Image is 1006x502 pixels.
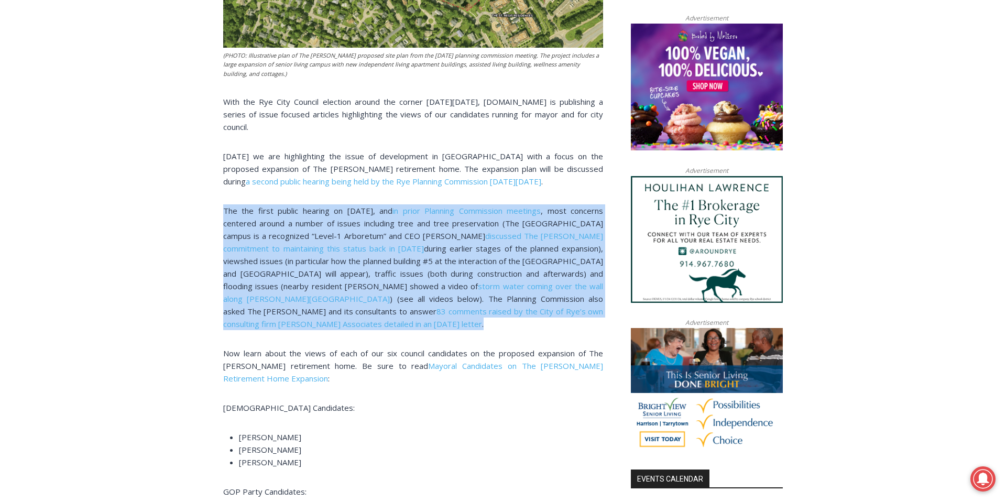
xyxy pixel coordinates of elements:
[223,231,603,254] a: discussed The [PERSON_NAME] commitment to maintaining this status back in [DATE]
[328,373,330,384] span: :
[223,243,603,317] span: during earlier stages of the planned expansion), viewshed issues (in particular how the planned b...
[223,51,603,79] figcaption: (PHOTO: Illustrative plan of The [PERSON_NAME] proposed site plan from the [DATE] planning commis...
[541,176,543,187] span: .
[223,96,603,132] span: With the Rye City Council election around the corner [DATE][DATE], [DOMAIN_NAME] is publishing a ...
[675,13,739,23] span: Advertisement
[265,1,495,102] div: "At the 10am stand-up meeting, each intern gets a chance to take [PERSON_NAME] and the other inte...
[631,176,783,303] img: Houlihan Lawrence The #1 Brokerage in Rye City
[223,205,603,241] span: , most concerns centered around a number of issues including tree and tree preservation (The [GEO...
[223,348,603,384] span: Now learn about the views of each of our six council candidates on the proposed expansion of The ...
[223,306,603,329] a: 83 comments raised by the City of Rye’s own consulting firm [PERSON_NAME] Associates detailed in ...
[246,176,541,187] a: a second public hearing being held by the Rye Planning Commission [DATE][DATE]
[482,319,484,329] span: .
[675,166,739,176] span: Advertisement
[675,318,739,328] span: Advertisement
[274,104,486,128] span: Intern @ [DOMAIN_NAME]
[239,456,603,468] li: [PERSON_NAME]
[223,486,307,497] span: GOP Party Candidates:
[239,443,603,456] li: [PERSON_NAME]
[392,205,541,216] a: in prior Planning Commission meetings
[223,205,392,216] span: The the first public hearing on [DATE], and
[239,432,301,442] span: [PERSON_NAME]
[223,402,355,413] span: [DEMOGRAPHIC_DATA] Candidates:
[223,361,603,384] a: Mayoral Candidates on The [PERSON_NAME] Retirement Home Expansion
[631,470,709,487] h2: Events Calendar
[631,328,783,455] img: Brightview Senior Living
[631,24,783,150] img: Baked by Melissa
[252,102,508,130] a: Intern @ [DOMAIN_NAME]
[223,281,603,304] a: storm water coming over the wall along [PERSON_NAME][GEOGRAPHIC_DATA]
[223,151,603,187] span: [DATE] we are highlighting the issue of development in [GEOGRAPHIC_DATA] with a focus on the prop...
